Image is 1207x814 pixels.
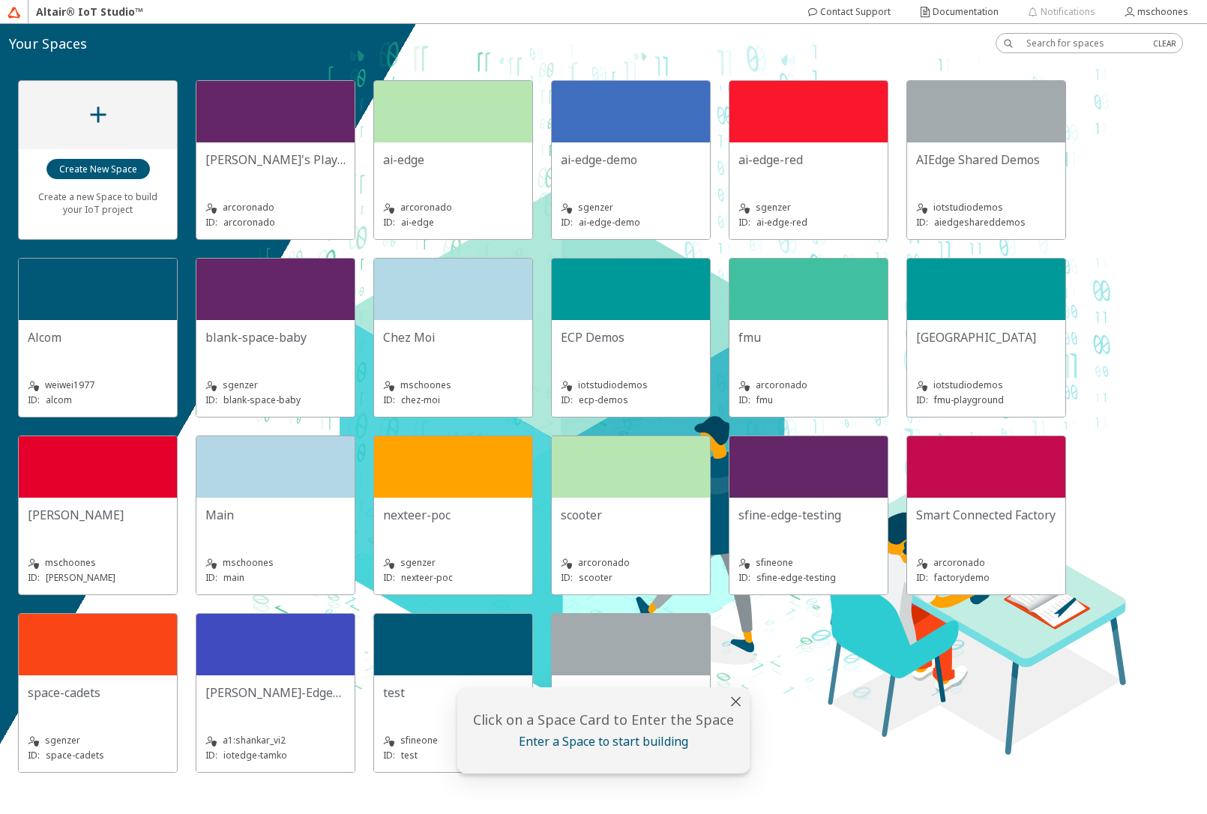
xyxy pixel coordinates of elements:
[28,378,168,393] unity-typography: weiwei1977
[916,151,1056,168] unity-typography: AIEdge Shared Demos
[223,216,275,229] p: arcoronado
[383,394,395,406] p: ID:
[205,216,217,229] p: ID:
[28,180,168,226] unity-typography: Create a new Space to build your IoT project
[738,555,879,570] unity-typography: sfineone
[383,378,523,393] unity-typography: mschoones
[205,571,217,584] p: ID:
[738,200,879,215] unity-typography: sgenzer
[738,151,879,168] unity-typography: ai-edge-red
[28,394,40,406] p: ID:
[383,733,523,748] unity-typography: sfineone
[46,394,72,406] p: alcom
[401,394,440,406] p: chez-moi
[579,571,612,584] p: scooter
[561,151,701,168] unity-typography: ai-edge-demo
[205,507,346,523] unity-typography: Main
[561,200,701,215] unity-typography: sgenzer
[934,216,1026,229] p: aiedgeshareddemos
[205,684,346,701] unity-typography: [PERSON_NAME]-EdgeApps
[738,378,879,393] unity-typography: arcoronado
[28,329,168,346] unity-typography: Alcom
[205,394,217,406] p: ID:
[756,394,773,406] p: fmu
[466,711,741,729] unity-typography: Click on a Space Card to Enter the Space
[738,329,879,346] unity-typography: fmu
[28,749,40,762] p: ID:
[561,684,701,701] unity-typography: Vulcan Cars
[561,507,701,523] unity-typography: scooter
[28,507,168,523] unity-typography: [PERSON_NAME]
[934,394,1004,406] p: fmu-playground
[561,216,573,229] p: ID:
[579,216,640,229] p: ai-edge-demo
[756,216,807,229] p: ai-edge-red
[916,216,928,229] p: ID:
[401,571,453,584] p: nexteer-poc
[223,394,301,406] p: blank-space-baby
[934,571,990,584] p: factorydemo
[205,555,346,570] unity-typography: mschoones
[383,507,523,523] unity-typography: nexteer-poc
[383,151,523,168] unity-typography: ai-edge
[916,329,1056,346] unity-typography: [GEOGRAPHIC_DATA]
[28,684,168,701] unity-typography: space-cadets
[205,733,346,748] unity-typography: a1:shankar_vi2
[28,571,40,584] p: ID:
[383,216,395,229] p: ID:
[205,151,346,168] unity-typography: [PERSON_NAME]'s Playground
[579,394,628,406] p: ecp-demos
[223,571,244,584] p: main
[561,571,573,584] p: ID:
[916,200,1056,215] unity-typography: iotstudiodemos
[383,571,395,584] p: ID:
[561,329,701,346] unity-typography: ECP Demos
[383,200,523,215] unity-typography: arcoronado
[46,749,104,762] p: space-cadets
[738,216,750,229] p: ID:
[916,571,928,584] p: ID:
[561,555,701,570] unity-typography: arcoronado
[738,507,879,523] unity-typography: sfine-edge-testing
[561,378,701,393] unity-typography: iotstudiodemos
[223,749,287,762] p: iotedge-tamko
[383,555,523,570] unity-typography: sgenzer
[28,555,168,570] unity-typography: mschoones
[205,329,346,346] unity-typography: blank-space-baby
[916,394,928,406] p: ID:
[205,378,346,393] unity-typography: sgenzer
[46,571,115,584] p: [PERSON_NAME]
[205,200,346,215] unity-typography: arcoronado
[916,378,1056,393] unity-typography: iotstudiodemos
[738,394,750,406] p: ID:
[916,507,1056,523] unity-typography: Smart Connected Factory
[401,749,418,762] p: test
[383,684,523,701] unity-typography: test
[756,571,836,584] p: sfine-edge-testing
[561,394,573,406] p: ID:
[205,749,217,762] p: ID:
[738,571,750,584] p: ID:
[383,749,395,762] p: ID:
[466,733,741,750] unity-typography: Enter a Space to start building
[401,216,434,229] p: ai-edge
[383,329,523,346] unity-typography: Chez Moi
[28,733,168,748] unity-typography: sgenzer
[916,555,1056,570] unity-typography: arcoronado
